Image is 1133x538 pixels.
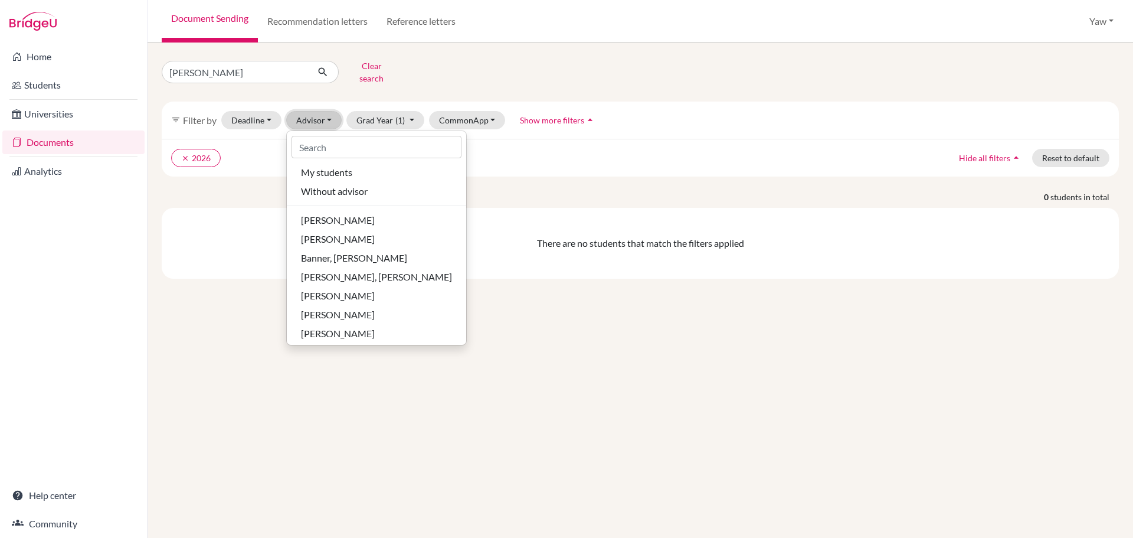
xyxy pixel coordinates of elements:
a: Analytics [2,159,145,183]
i: arrow_drop_up [584,114,596,126]
a: Help center [2,484,145,507]
input: Search [292,136,461,158]
strong: 0 [1044,191,1050,203]
span: My students [301,165,352,180]
div: There are no students that match the filters applied [166,236,1114,250]
span: [PERSON_NAME] [301,213,375,227]
button: Hide all filtersarrow_drop_up [949,149,1032,167]
span: [PERSON_NAME] [301,232,375,246]
span: Hide all filters [959,153,1010,163]
button: Show more filtersarrow_drop_up [510,111,606,129]
a: Students [2,73,145,97]
a: Documents [2,131,145,154]
span: (1) [395,115,405,125]
span: [PERSON_NAME] [301,327,375,341]
i: arrow_drop_up [1010,152,1022,164]
span: [PERSON_NAME] [301,289,375,303]
i: filter_list [171,115,181,125]
button: My students [287,163,466,182]
button: [PERSON_NAME] [287,286,466,305]
button: Grad Year(1) [346,111,424,129]
span: Filter by [183,115,217,126]
button: Advisor [286,111,342,129]
a: Community [2,512,145,536]
span: students in total [1050,191,1119,203]
img: Bridge-U [9,12,57,31]
button: Reset to default [1032,149,1109,167]
button: Without advisor [287,182,466,201]
input: Find student by name... [162,61,308,83]
a: Home [2,45,145,69]
button: Yaw [1084,10,1119,32]
span: [PERSON_NAME] [301,308,375,322]
a: Universities [2,102,145,126]
span: Without advisor [301,184,368,198]
span: Show more filters [520,115,584,125]
i: clear [181,154,189,162]
button: [PERSON_NAME] [287,211,466,230]
span: [PERSON_NAME], [PERSON_NAME] [301,270,452,284]
button: [PERSON_NAME] [287,305,466,324]
button: CommonApp [429,111,506,129]
button: [PERSON_NAME] [287,230,466,249]
button: [PERSON_NAME], [PERSON_NAME] [287,268,466,286]
button: Clear search [339,57,404,87]
div: Advisor [286,131,467,345]
span: Banner, [PERSON_NAME] [301,251,407,265]
button: clear2026 [171,149,221,167]
button: Banner, [PERSON_NAME] [287,249,466,268]
button: [PERSON_NAME] [287,324,466,343]
button: Deadline [221,111,281,129]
